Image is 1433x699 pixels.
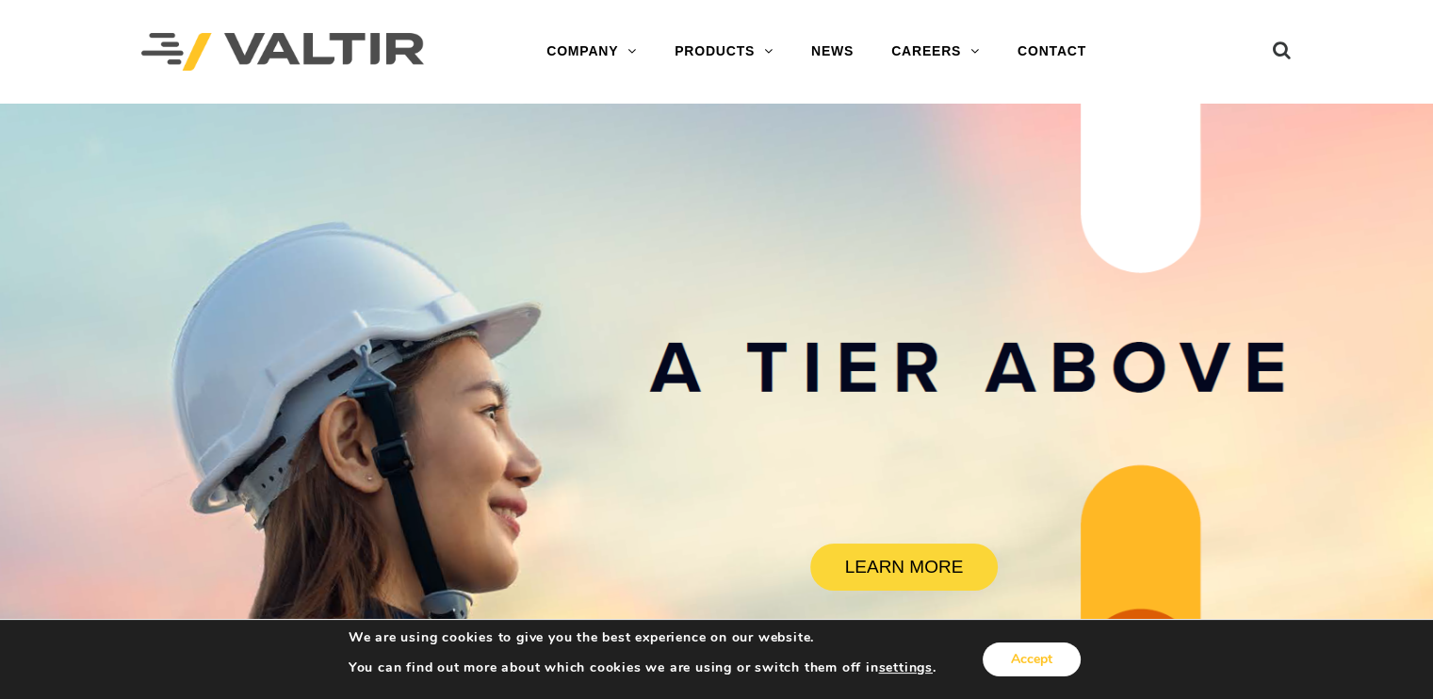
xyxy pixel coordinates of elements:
[349,629,936,646] p: We are using cookies to give you the best experience on our website.
[528,33,656,71] a: COMPANY
[792,33,872,71] a: NEWS
[983,642,1081,676] button: Accept
[656,33,792,71] a: PRODUCTS
[810,544,998,591] a: LEARN MORE
[878,659,932,676] button: settings
[141,33,424,72] img: Valtir
[999,33,1105,71] a: CONTACT
[872,33,999,71] a: CAREERS
[349,659,936,676] p: You can find out more about which cookies we are using or switch them off in .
